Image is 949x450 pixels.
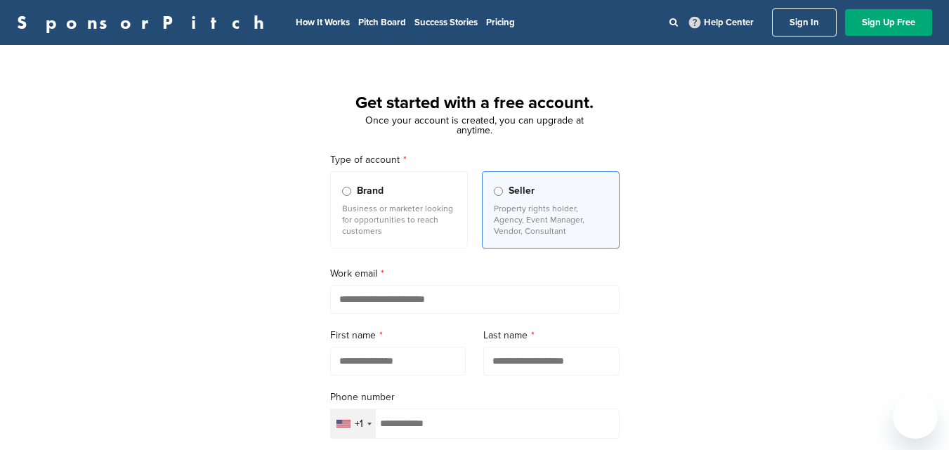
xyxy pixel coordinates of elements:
label: Type of account [330,152,620,168]
a: Success Stories [414,17,478,28]
label: Last name [483,328,620,343]
a: Sign In [772,8,837,37]
p: Business or marketer looking for opportunities to reach customers [342,203,456,237]
p: Property rights holder, Agency, Event Manager, Vendor, Consultant [494,203,608,237]
a: Help Center [686,14,757,31]
input: Brand Business or marketer looking for opportunities to reach customers [342,187,351,196]
span: Brand [357,183,384,199]
h1: Get started with a free account. [313,91,636,116]
div: +1 [355,419,363,429]
span: Seller [509,183,535,199]
div: Selected country [331,409,376,438]
input: Seller Property rights holder, Agency, Event Manager, Vendor, Consultant [494,187,503,196]
label: Phone number [330,390,620,405]
a: How It Works [296,17,350,28]
label: First name [330,328,466,343]
a: Sign Up Free [845,9,932,36]
iframe: Button to launch messaging window [893,394,938,439]
a: Pitch Board [358,17,406,28]
span: Once your account is created, you can upgrade at anytime. [365,114,584,136]
a: Pricing [486,17,515,28]
label: Work email [330,266,620,282]
a: SponsorPitch [17,13,273,32]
